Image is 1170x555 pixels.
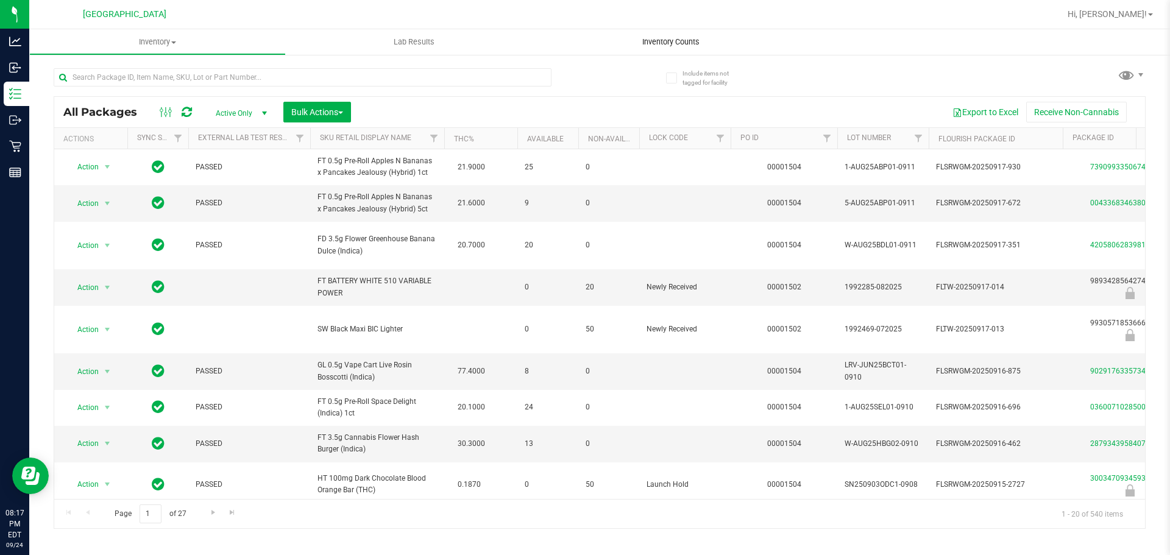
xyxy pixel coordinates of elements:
[845,479,921,490] span: SN250903ODC1-0908
[647,479,723,490] span: Launch Hold
[452,476,487,493] span: 0.1870
[100,321,115,338] span: select
[317,396,437,419] span: FT 0.5g Pre-Roll Space Delight (Indica) 1ct
[845,197,921,209] span: 5-AUG25ABP01-0911
[1090,403,1158,411] a: 0360071028500179
[317,155,437,179] span: FT 0.5g Pre-Roll Apples N Bananas x Pancakes Jealousy (Hybrid) 1ct
[454,135,474,143] a: THC%
[452,158,491,176] span: 21.9000
[847,133,891,142] a: Lot Number
[586,401,632,413] span: 0
[317,233,437,256] span: FD 3.5g Flower Greenhouse Banana Dulce (Indica)
[317,432,437,455] span: FT 3.5g Cannabis Flower Hash Burger (Indica)
[100,279,115,296] span: select
[196,366,303,377] span: PASSED
[104,504,196,523] span: Page of 27
[1090,367,1158,375] a: 9029176335734232
[936,401,1055,413] span: FLSRWGM-20250916-696
[66,399,99,416] span: Action
[647,323,723,335] span: Newly Received
[452,435,491,453] span: 30.3000
[936,281,1055,293] span: FLTW-20250917-014
[9,88,21,100] inline-svg: Inventory
[711,128,731,149] a: Filter
[767,163,801,171] a: 00001504
[317,473,437,496] span: HT 100mg Dark Chocolate Blood Orange Bar (THC)
[817,128,837,149] a: Filter
[586,281,632,293] span: 20
[152,158,165,175] span: In Sync
[845,359,921,383] span: LRV-JUN25BCT01-0910
[525,281,571,293] span: 0
[291,107,343,117] span: Bulk Actions
[525,479,571,490] span: 0
[63,135,122,143] div: Actions
[586,479,632,490] span: 50
[66,321,99,338] span: Action
[152,236,165,253] span: In Sync
[12,458,49,494] iframe: Resource center
[9,35,21,48] inline-svg: Analytics
[586,161,632,173] span: 0
[196,161,303,173] span: PASSED
[204,504,222,521] a: Go to the next page
[586,197,632,209] span: 0
[527,135,564,143] a: Available
[452,398,491,416] span: 20.1000
[224,504,241,521] a: Go to the last page
[1090,199,1158,207] a: 0043368346380603
[525,366,571,377] span: 8
[936,323,1055,335] span: FLTW-20250917-013
[9,62,21,74] inline-svg: Inbound
[317,359,437,383] span: GL 0.5g Vape Cart Live Rosin Bosscotti (Indica)
[525,401,571,413] span: 24
[100,399,115,416] span: select
[66,195,99,212] span: Action
[845,438,921,450] span: W-AUG25HBG02-0910
[30,37,285,48] span: Inventory
[66,279,99,296] span: Action
[140,504,161,523] input: 1
[936,197,1055,209] span: FLSRWGM-20250917-672
[767,199,801,207] a: 00001504
[198,133,294,142] a: External Lab Test Result
[1072,133,1114,142] a: Package ID
[767,367,801,375] a: 00001504
[152,278,165,295] span: In Sync
[137,133,184,142] a: Sync Status
[100,363,115,380] span: select
[196,479,303,490] span: PASSED
[936,366,1055,377] span: FLSRWGM-20250916-875
[1068,9,1147,19] span: Hi, [PERSON_NAME]!
[66,158,99,175] span: Action
[66,435,99,452] span: Action
[317,323,437,335] span: SW Black Maxi BIC Lighter
[845,161,921,173] span: 1-AUG25ABP01-0911
[845,239,921,251] span: W-AUG25BDL01-0911
[290,128,310,149] a: Filter
[54,68,551,87] input: Search Package ID, Item Name, SKU, Lot or Part Number...
[525,161,571,173] span: 25
[740,133,759,142] a: PO ID
[525,239,571,251] span: 20
[909,128,929,149] a: Filter
[152,398,165,415] span: In Sync
[100,237,115,254] span: select
[5,507,24,540] p: 08:17 PM EDT
[586,239,632,251] span: 0
[100,476,115,493] span: select
[320,133,411,142] a: Sku Retail Display Name
[152,320,165,338] span: In Sync
[9,166,21,179] inline-svg: Reports
[9,140,21,152] inline-svg: Retail
[317,191,437,214] span: FT 0.5g Pre-Roll Apples N Bananas x Pancakes Jealousy (Hybrid) 5ct
[525,438,571,450] span: 13
[1090,163,1158,171] a: 7390993350674123
[936,479,1055,490] span: FLSRWGM-20250915-2727
[767,480,801,489] a: 00001504
[83,9,166,19] span: [GEOGRAPHIC_DATA]
[29,29,286,55] a: Inventory
[767,403,801,411] a: 00001504
[845,281,921,293] span: 1992285-082025
[586,438,632,450] span: 0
